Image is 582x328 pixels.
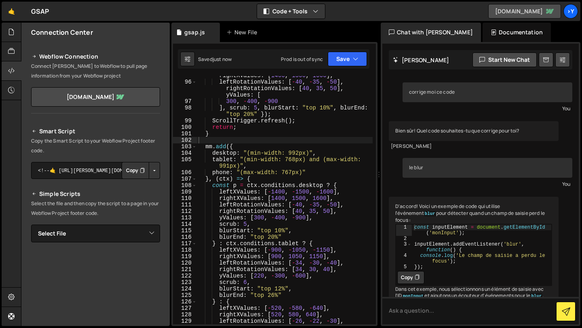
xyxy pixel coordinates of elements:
[226,28,260,36] div: New File
[173,266,197,273] div: 121
[31,28,93,37] h2: Connection Center
[173,208,197,214] div: 112
[396,236,412,242] div: 2
[488,4,561,19] a: [DOMAIN_NAME]
[173,189,197,195] div: 109
[396,253,412,264] div: 4
[31,136,160,156] p: Copy the Smart Script to your Webflow Project footer code.
[381,23,481,42] div: Chat with [PERSON_NAME]
[563,4,578,19] a: >Y
[403,82,572,102] div: corrige moi ce code
[122,162,160,179] div: Button group with nested dropdown
[173,150,197,156] div: 104
[31,87,160,107] a: [DOMAIN_NAME]
[397,271,424,284] button: Copy
[31,189,160,199] h2: Simple Scripts
[396,225,412,236] div: 1
[173,214,197,221] div: 113
[31,61,160,81] p: Connect [PERSON_NAME] to Webflow to pull page information from your Webflow project
[405,180,570,188] div: You
[173,286,197,292] div: 124
[424,211,436,217] code: blur
[173,227,197,234] div: 115
[173,105,197,118] div: 98
[173,195,197,202] div: 110
[173,98,197,105] div: 97
[31,162,160,179] textarea: <!--🤙 [URL][PERSON_NAME][DOMAIN_NAME]> <script>document.addEventListener("DOMContentLoaded", func...
[389,197,559,320] div: D'accord! Voici un exemple de code qui utilise l'événement pour détecter quand un champ de saisie...
[173,273,197,279] div: 122
[173,260,197,266] div: 120
[173,221,197,227] div: 114
[328,52,367,66] button: Save
[403,158,572,178] div: le blur
[173,176,197,182] div: 107
[393,56,449,64] h2: [PERSON_NAME]
[173,318,197,324] div: 129
[281,56,323,63] div: Prod is out of sync
[31,52,160,61] h2: Webflow Connection
[173,247,197,253] div: 118
[122,162,149,179] button: Copy
[173,292,197,299] div: 125
[31,126,160,136] h2: Smart Script
[173,305,197,311] div: 127
[173,311,197,318] div: 128
[173,169,197,176] div: 106
[184,28,205,36] div: gsap.js
[396,264,412,270] div: 5
[173,118,197,124] div: 99
[173,279,197,286] div: 123
[173,234,197,240] div: 116
[173,253,197,260] div: 119
[2,2,21,21] a: 🤙
[213,56,232,63] div: just now
[173,299,197,305] div: 126
[173,143,197,150] div: 103
[257,4,325,19] button: Code + Tools
[391,143,557,150] div: [PERSON_NAME]
[173,79,197,98] div: 96
[483,23,551,42] div: Documentation
[173,124,197,130] div: 100
[173,137,197,143] div: 102
[173,156,197,169] div: 105
[173,240,197,247] div: 117
[530,293,542,299] code: blur
[396,242,412,253] div: 3
[31,6,49,16] div: GSAP
[472,53,537,67] button: Start new chat
[173,130,197,137] div: 101
[389,121,559,141] div: Bien sûr! Quel code souhaites-tu que corrige pour toi?
[173,202,197,208] div: 111
[402,293,425,299] code: monInput
[31,199,160,218] p: Select the file and then copy the script to a page in your Webflow Project footer code.
[405,104,570,113] div: You
[198,56,232,63] div: Saved
[173,182,197,189] div: 108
